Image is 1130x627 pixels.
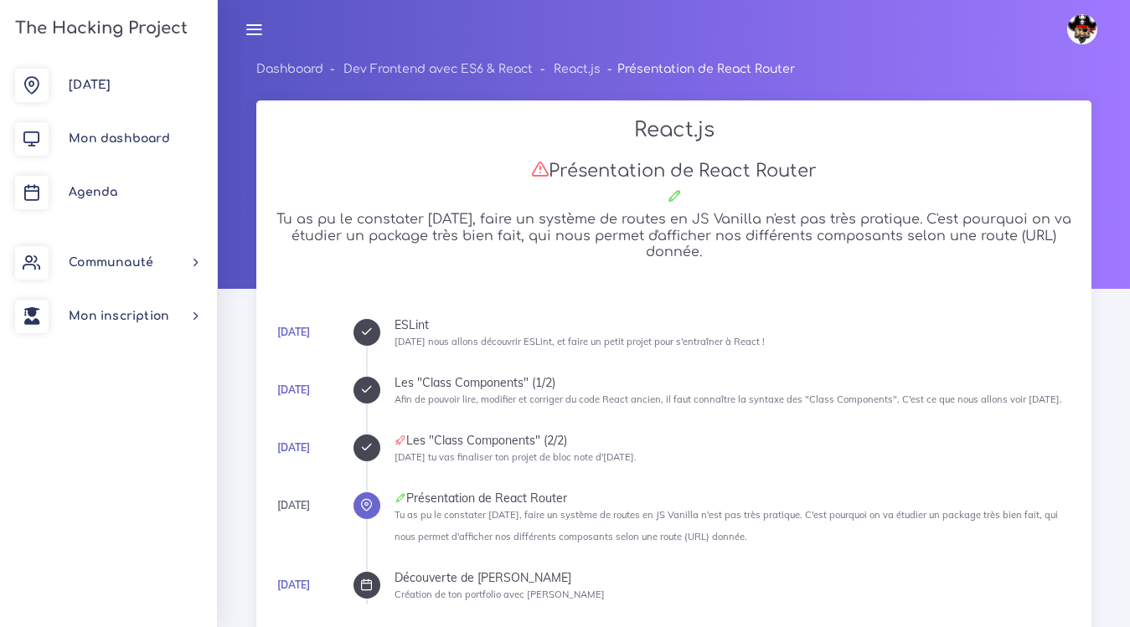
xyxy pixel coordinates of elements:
[395,572,1074,583] div: Découverte de [PERSON_NAME]
[277,383,310,396] a: [DATE]
[69,256,153,269] span: Communauté
[69,310,169,322] span: Mon inscription
[395,492,1074,504] div: Présentation de React Router
[10,19,188,38] h3: The Hacking Project
[395,509,1058,542] small: Tu as pu le constater [DATE], faire un système de routes en JS Vanilla n'est pas très pratique. C...
[1067,14,1097,44] img: avatar
[395,377,1074,388] div: Les "Class Components" (1/2)
[554,63,601,75] a: React.js
[274,118,1074,142] h2: React.js
[601,59,795,80] li: Présentation de React Router
[395,434,1074,446] div: Les "Class Components" (2/2)
[69,186,117,198] span: Agenda
[395,319,1074,331] div: ESLint
[274,160,1074,182] h3: Présentation de React Router
[395,393,1062,405] small: Afin de pouvoir lire, modifier et corriger du code React ancien, il faut connaître la syntaxe des...
[277,326,310,338] a: [DATE]
[395,588,605,600] small: Création de ton portfolio avec [PERSON_NAME]
[69,132,170,145] span: Mon dashboard
[256,63,323,75] a: Dashboard
[277,578,310,591] a: [DATE]
[277,441,310,454] a: [DATE]
[277,496,310,515] div: [DATE]
[69,79,111,91] span: [DATE]
[343,63,533,75] a: Dev Frontend avec ES6 & React
[274,212,1074,260] h5: Tu as pu le constater [DATE], faire un système de routes en JS Vanilla n'est pas très pratique. C...
[395,451,637,463] small: [DATE] tu vas finaliser ton projet de bloc note d'[DATE].
[395,336,765,347] small: [DATE] nous allons découvrir ESLint, et faire un petit projet pour s'entraîner à React !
